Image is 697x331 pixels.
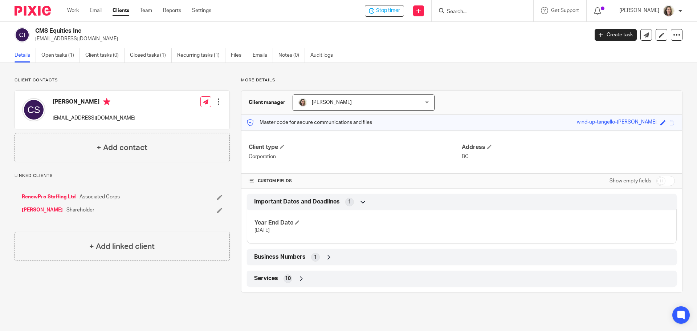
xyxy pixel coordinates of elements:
a: Client tasks (0) [85,48,125,62]
span: 1 [314,254,317,261]
img: IMG_7896.JPG [663,5,674,17]
span: Get Support [551,8,579,13]
a: Team [140,7,152,14]
a: Recurring tasks (1) [177,48,225,62]
h4: Address [462,144,675,151]
p: [PERSON_NAME] [619,7,659,14]
a: Create task [595,29,637,41]
div: CMS Equities Inc [365,5,404,17]
a: Closed tasks (1) [130,48,172,62]
p: Client contacts [15,77,230,83]
p: Linked clients [15,173,230,179]
a: [PERSON_NAME] [22,206,63,214]
a: Clients [113,7,129,14]
h4: CUSTOM FIELDS [249,178,462,184]
p: BC [462,153,675,160]
h4: Client type [249,144,462,151]
a: Files [231,48,247,62]
div: wind-up-tangello-[PERSON_NAME] [577,118,657,127]
a: RenewPro Staffing Ltd [22,193,76,201]
input: Search [446,9,511,15]
span: [PERSON_NAME] [312,100,352,105]
p: [EMAIL_ADDRESS][DOMAIN_NAME] [53,114,135,122]
span: Shareholder [66,206,94,214]
a: Work [67,7,79,14]
p: More details [241,77,682,83]
a: Open tasks (1) [41,48,80,62]
a: Details [15,48,36,62]
span: 10 [285,275,291,282]
h4: [PERSON_NAME] [53,98,135,107]
h2: CMS Equities Inc [35,27,474,35]
img: IMG_7896.JPG [298,98,307,107]
span: Associated Corps [80,193,120,201]
p: Master code for secure communications and files [247,119,372,126]
a: Email [90,7,102,14]
span: Services [254,275,278,282]
span: [DATE] [254,228,270,233]
h4: + Add linked client [89,241,155,252]
span: Important Dates and Deadlines [254,198,340,206]
p: [EMAIL_ADDRESS][DOMAIN_NAME] [35,35,584,43]
a: Emails [253,48,273,62]
span: Business Numbers [254,253,306,261]
a: Audit logs [310,48,338,62]
i: Primary [103,98,110,105]
h4: + Add contact [97,142,147,153]
span: Stop timer [376,7,400,15]
a: Settings [192,7,211,14]
a: Notes (0) [278,48,305,62]
h3: Client manager [249,99,285,106]
span: 1 [348,198,351,206]
label: Show empty fields [610,177,651,185]
img: svg%3E [22,98,45,121]
img: Pixie [15,6,51,16]
p: Corporation [249,153,462,160]
h4: Year End Date [254,219,462,227]
a: Reports [163,7,181,14]
img: svg%3E [15,27,30,43]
